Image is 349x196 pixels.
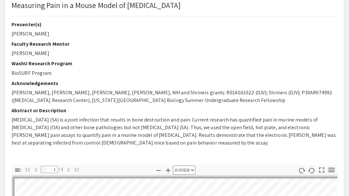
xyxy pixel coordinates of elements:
[12,89,337,104] p: [PERSON_NAME], [PERSON_NAME], [PERSON_NAME], [PERSON_NAME], NIH and Shriners grants: R01AI161022 ...
[12,30,337,38] p: [PERSON_NAME]
[12,69,337,77] p: BioSURF Program
[12,21,337,27] h2: Presenter(s)
[12,107,337,114] h2: Abstract or Description
[58,166,64,173] span: / 1
[12,116,337,147] p: [MEDICAL_DATA] (SA) is a joint infection that results in bone destruction and pain​. Current rese...
[296,166,307,175] button: 顺时针旋转
[71,165,82,174] button: 转到最后一页
[5,167,27,191] iframe: Chat
[326,166,337,175] button: 工具
[22,165,33,174] button: 转到第一页
[12,50,337,57] p: [PERSON_NAME]
[316,165,327,174] button: 切换到演示模式
[41,166,58,173] input: 页面
[153,166,164,175] button: 缩小
[163,166,174,175] button: 放大
[30,165,41,174] button: 上一页
[12,80,337,86] h2: Acknowledgements
[12,60,337,67] h2: WashU Research Program
[12,41,337,47] h2: Faculty Research Mentor
[173,166,195,175] select: 缩放
[306,166,317,175] button: 逆时针旋转
[63,165,74,174] button: 下一页
[12,166,23,175] button: 切换侧栏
